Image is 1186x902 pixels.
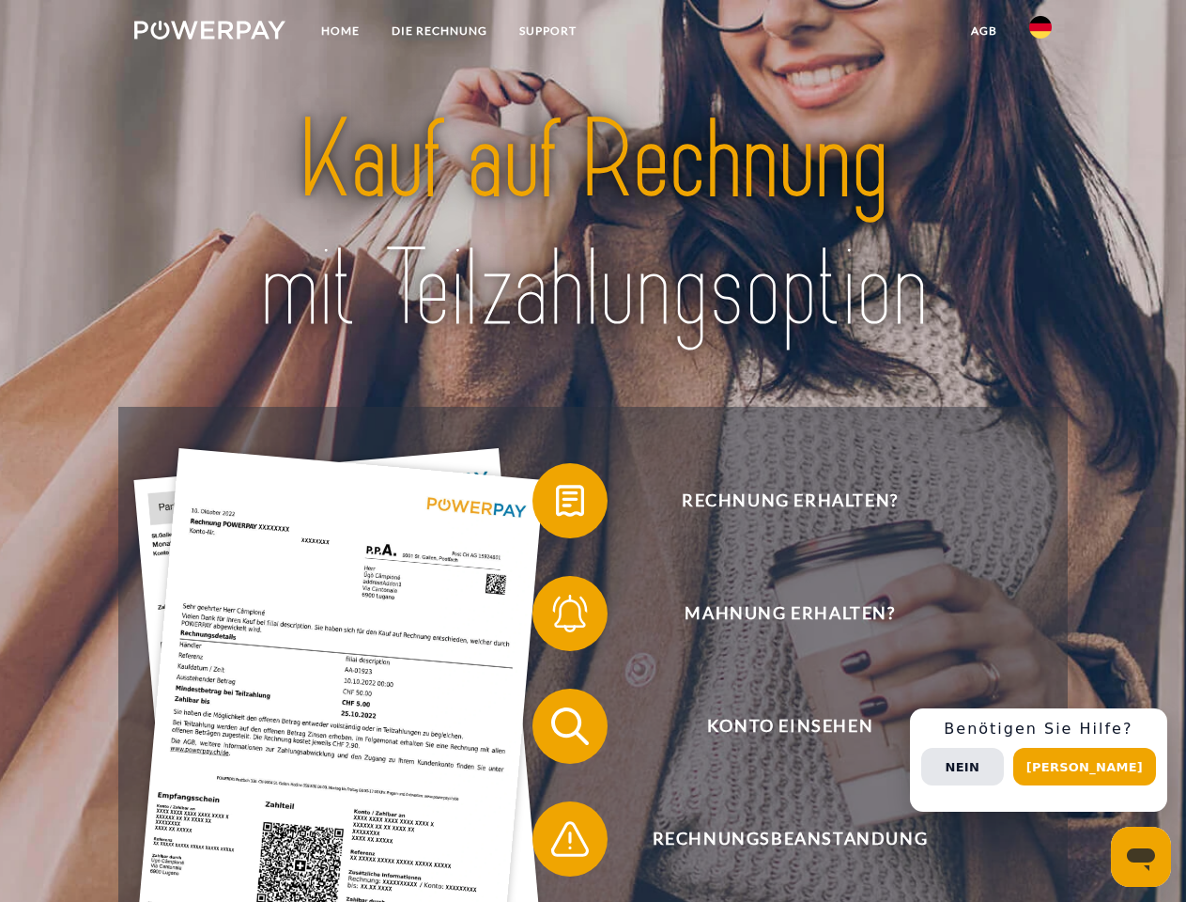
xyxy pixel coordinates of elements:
button: Konto einsehen [532,689,1021,764]
img: de [1029,16,1052,39]
iframe: Schaltfläche zum Öffnen des Messaging-Fensters [1111,827,1171,887]
a: SUPPORT [503,14,593,48]
a: agb [955,14,1013,48]
h3: Benötigen Sie Hilfe? [921,720,1156,739]
img: qb_search.svg [547,703,593,750]
button: Mahnung erhalten? [532,576,1021,651]
span: Mahnung erhalten? [560,576,1020,651]
button: [PERSON_NAME] [1013,748,1156,785]
span: Rechnung erhalten? [560,463,1020,538]
img: qb_bill.svg [547,477,593,524]
button: Nein [921,748,1004,785]
img: qb_bell.svg [547,590,593,637]
span: Rechnungsbeanstandung [560,801,1020,877]
span: Konto einsehen [560,689,1020,764]
button: Rechnung erhalten? [532,463,1021,538]
a: DIE RECHNUNG [376,14,503,48]
button: Rechnungsbeanstandung [532,801,1021,877]
div: Schnellhilfe [910,708,1167,812]
a: Home [305,14,376,48]
img: logo-powerpay-white.svg [134,21,285,39]
img: qb_warning.svg [547,816,593,863]
img: title-powerpay_de.svg [179,90,1007,360]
